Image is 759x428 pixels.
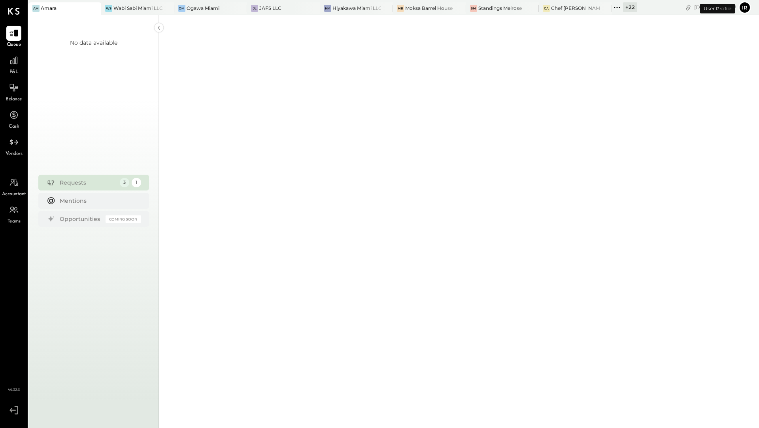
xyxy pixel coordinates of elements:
a: Balance [0,80,27,103]
div: + 22 [623,2,637,12]
div: Mentions [60,197,137,205]
span: Teams [8,218,21,225]
div: User Profile [700,4,735,13]
span: Balance [6,96,22,103]
button: Ir [738,1,751,14]
div: Ogawa Miami [187,5,219,11]
a: P&L [0,53,27,76]
div: WS [105,5,112,12]
a: Queue [0,26,27,49]
div: copy link [684,3,692,11]
div: CA [543,5,550,12]
div: Coming Soon [106,215,141,223]
div: OM [178,5,185,12]
div: Standings Melrose [478,5,522,11]
div: Wabi Sabi Miami LLC [113,5,162,11]
div: Am [32,5,40,12]
span: P&L [9,69,19,76]
div: Amara [41,5,57,11]
a: Accountant [0,175,27,198]
span: Cash [9,123,19,130]
div: MB [397,5,404,12]
div: Requests [60,179,116,187]
span: Queue [7,41,21,49]
div: Moksa Barrel House [405,5,453,11]
div: [DATE] [694,4,736,11]
div: HM [324,5,331,12]
div: JL [251,5,258,12]
div: 1 [132,178,141,187]
span: Vendors [6,151,23,158]
div: SM [470,5,477,12]
span: Accountant [2,191,26,198]
div: JAFS LLC [259,5,281,11]
div: 3 [120,178,129,187]
div: Opportunities [60,215,102,223]
div: Chef [PERSON_NAME]'s Vineyard Restaurant [551,5,600,11]
div: No data available [70,39,117,47]
a: Teams [0,202,27,225]
a: Vendors [0,135,27,158]
a: Cash [0,107,27,130]
div: Hiyakawa Miami LLC [332,5,381,11]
